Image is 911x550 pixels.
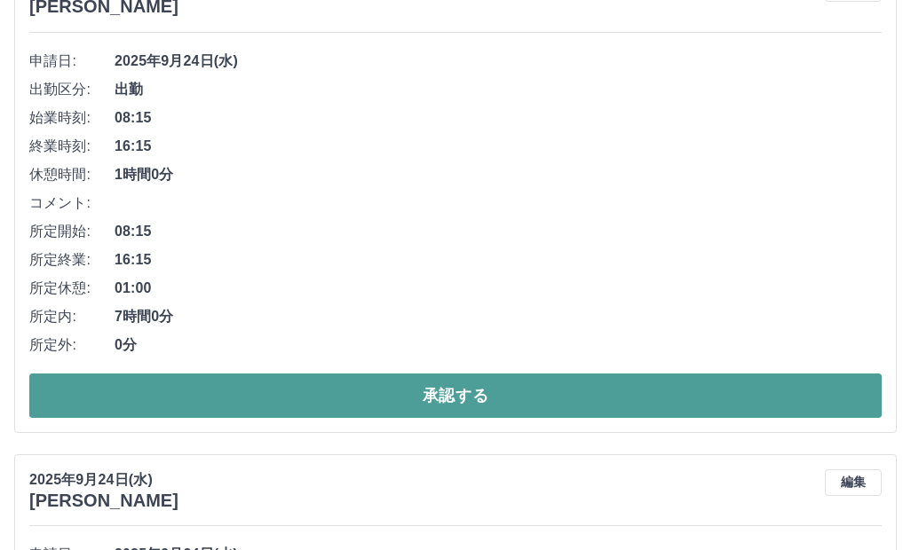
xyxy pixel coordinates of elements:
[29,373,882,418] button: 承認する
[29,221,115,242] span: 所定開始:
[29,164,115,185] span: 休憩時間:
[29,136,115,157] span: 終業時刻:
[29,334,115,356] span: 所定外:
[29,107,115,129] span: 始業時刻:
[115,51,882,72] span: 2025年9月24日(水)
[115,306,882,327] span: 7時間0分
[825,469,882,496] button: 編集
[115,79,882,100] span: 出勤
[29,192,115,214] span: コメント:
[115,107,882,129] span: 08:15
[115,136,882,157] span: 16:15
[29,469,178,491] p: 2025年9月24日(水)
[115,221,882,242] span: 08:15
[115,278,882,299] span: 01:00
[29,491,178,511] h3: [PERSON_NAME]
[115,249,882,271] span: 16:15
[115,334,882,356] span: 0分
[29,306,115,327] span: 所定内:
[29,278,115,299] span: 所定休憩:
[29,249,115,271] span: 所定終業:
[115,164,882,185] span: 1時間0分
[29,51,115,72] span: 申請日:
[29,79,115,100] span: 出勤区分:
